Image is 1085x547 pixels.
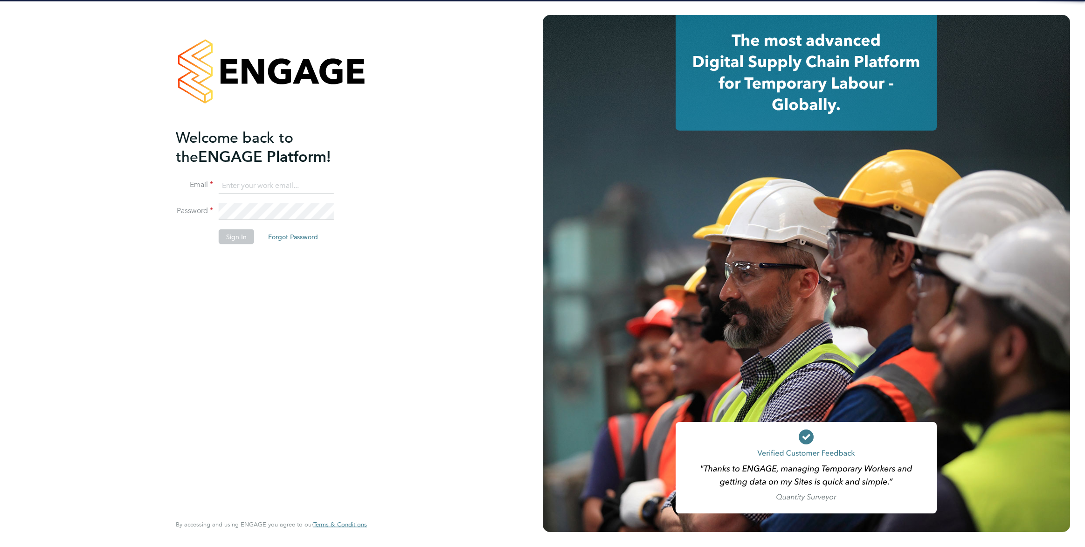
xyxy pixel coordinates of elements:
span: By accessing and using ENGAGE you agree to our [176,520,367,528]
a: Terms & Conditions [313,521,367,528]
label: Password [176,206,213,216]
span: Welcome back to the [176,128,293,166]
label: Email [176,180,213,190]
button: Sign In [219,229,254,244]
h2: ENGAGE Platform! [176,128,358,166]
input: Enter your work email... [219,177,334,194]
button: Forgot Password [261,229,325,244]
